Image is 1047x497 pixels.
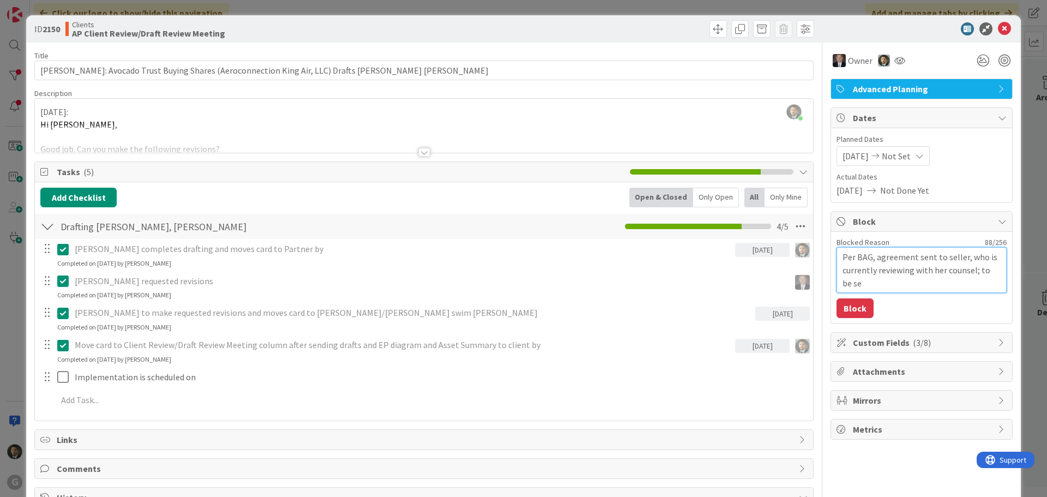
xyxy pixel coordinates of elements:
[853,336,992,349] span: Custom Fields
[837,237,889,247] label: Blocked Reason
[75,307,751,319] p: [PERSON_NAME] to make requested revisions and moves card to [PERSON_NAME]/[PERSON_NAME] swim [PER...
[853,111,992,124] span: Dates
[735,243,790,257] div: [DATE]
[75,371,805,384] p: Implementation is scheduled on
[57,462,793,475] span: Comments
[795,275,810,290] img: BG
[833,54,846,67] img: BG
[75,339,731,351] p: Move card to Client Review/Draft Review Meeting column after sending drafts and EP diagram and As...
[777,220,789,233] span: 4 / 5
[786,104,802,119] img: 8BZLk7E8pfiq8jCgjIaptuiIy3kiCTah.png
[40,106,808,118] p: [DATE]:
[23,2,50,15] span: Support
[34,51,49,61] label: Title
[57,322,171,332] div: Completed on [DATE] by [PERSON_NAME]
[57,165,624,178] span: Tasks
[853,394,992,407] span: Mirrors
[75,275,785,288] p: [PERSON_NAME] requested revisions
[853,82,992,95] span: Advanced Planning
[75,243,731,255] p: [PERSON_NAME] completes drafting and moves card to Partner by
[853,423,992,436] span: Metrics
[735,339,790,353] div: [DATE]
[765,188,808,207] div: Only Mine
[43,23,60,34] b: 2150
[57,217,302,236] input: Add Checklist...
[34,88,72,98] span: Description
[57,290,171,300] div: Completed on [DATE] by [PERSON_NAME]
[837,298,874,318] button: Block
[744,188,765,207] div: All
[40,119,117,130] span: Hi [PERSON_NAME],
[853,215,992,228] span: Block
[629,188,693,207] div: Open & Closed
[795,243,810,258] img: CG
[837,184,863,197] span: [DATE]
[913,337,931,348] span: ( 3/8 )
[83,166,94,177] span: ( 5 )
[34,61,814,80] input: type card name here...
[795,339,810,354] img: CG
[848,54,872,67] span: Owner
[882,149,911,163] span: Not Set
[893,237,1007,247] div: 88 / 256
[57,433,793,446] span: Links
[57,259,171,268] div: Completed on [DATE] by [PERSON_NAME]
[755,307,810,321] div: [DATE]
[837,134,1007,145] span: Planned Dates
[853,365,992,378] span: Attachments
[34,22,60,35] span: ID
[72,20,225,29] span: Clients
[843,149,869,163] span: [DATE]
[72,29,225,38] b: AP Client Review/Draft Review Meeting
[837,171,1007,183] span: Actual Dates
[878,55,890,67] img: CG
[57,355,171,364] div: Completed on [DATE] by [PERSON_NAME]
[880,184,929,197] span: Not Done Yet
[693,188,739,207] div: Only Open
[40,188,117,207] button: Add Checklist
